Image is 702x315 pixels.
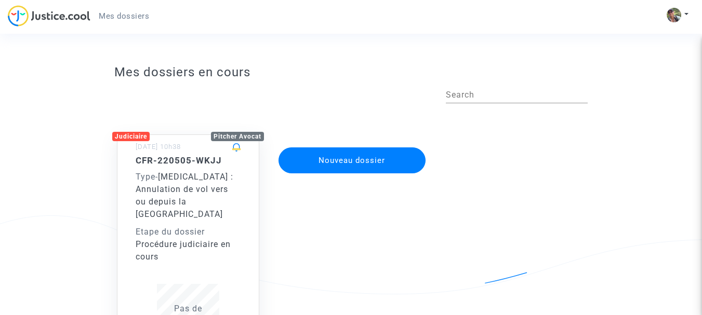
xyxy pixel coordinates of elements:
[667,8,681,22] img: AOh14GioO_K_lMJKyyQ4ZL057MRP7S_oCfSklON-x6pP=s96-c
[136,226,241,238] div: Etape du dossier
[211,132,264,141] div: Pitcher Avocat
[8,5,90,26] img: jc-logo.svg
[136,172,155,182] span: Type
[136,155,241,166] h5: CFR-220505-WKJJ
[112,132,150,141] div: Judiciaire
[99,11,149,21] span: Mes dossiers
[136,143,181,150] small: [DATE] 10h38
[277,141,427,150] a: Nouveau dossier
[279,147,426,173] button: Nouveau dossier
[136,172,233,219] span: [MEDICAL_DATA] : Annulation de vol vers ou depuis la [GEOGRAPHIC_DATA]
[136,238,241,263] div: Procédure judiciaire en cours
[136,172,158,182] span: -
[90,8,157,24] a: Mes dossiers
[114,65,588,80] h3: Mes dossiers en cours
